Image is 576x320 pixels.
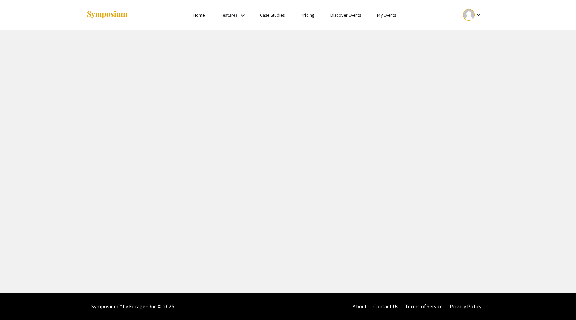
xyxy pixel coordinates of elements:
[456,7,490,22] button: Expand account dropdown
[450,303,481,310] a: Privacy Policy
[377,12,396,18] a: My Events
[86,10,128,19] img: Symposium by ForagerOne
[330,12,361,18] a: Discover Events
[405,303,443,310] a: Terms of Service
[91,293,174,320] div: Symposium™ by ForagerOne © 2025
[239,11,247,19] mat-icon: Expand Features list
[301,12,314,18] a: Pricing
[260,12,285,18] a: Case Studies
[221,12,237,18] a: Features
[475,11,483,19] mat-icon: Expand account dropdown
[353,303,367,310] a: About
[193,12,205,18] a: Home
[548,290,571,315] iframe: Chat
[373,303,398,310] a: Contact Us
